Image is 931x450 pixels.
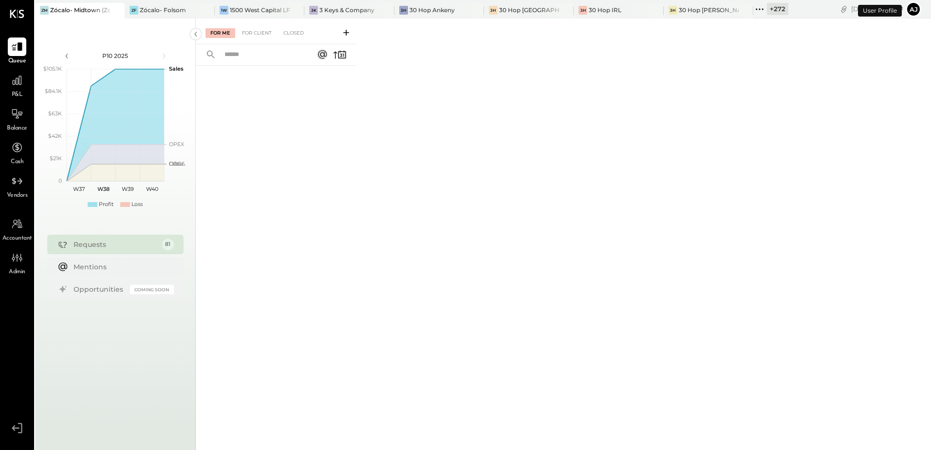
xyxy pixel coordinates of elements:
[851,4,903,14] div: [DATE]
[0,172,34,200] a: Vendors
[43,65,62,72] text: $105.1K
[0,138,34,167] a: Cash
[50,6,110,14] div: Zócalo- Midtown (Zoca Inc.)
[74,240,157,249] div: Requests
[906,1,921,17] button: Aj
[8,57,26,66] span: Queue
[410,6,455,14] div: 30 Hop Ankeny
[0,105,34,133] a: Balance
[48,110,62,117] text: $63K
[45,88,62,94] text: $84.1K
[74,262,169,272] div: Mentions
[0,71,34,99] a: P&L
[589,6,621,14] div: 30 Hop IRL
[131,201,143,208] div: Loss
[50,155,62,162] text: $21K
[9,268,25,277] span: Admin
[2,234,32,243] span: Accountant
[169,160,186,167] text: Occu...
[40,6,49,15] div: ZM
[146,186,158,192] text: W40
[12,91,23,99] span: P&L
[578,6,587,15] div: 3H
[99,201,113,208] div: Profit
[489,6,498,15] div: 3H
[7,124,27,133] span: Balance
[499,6,559,14] div: 30 Hop [GEOGRAPHIC_DATA]
[130,6,138,15] div: ZF
[669,6,677,15] div: 3H
[839,4,849,14] div: copy link
[97,186,109,192] text: W38
[74,284,125,294] div: Opportunities
[140,6,186,14] div: Zócalo- Folsom
[767,3,788,15] div: + 272
[58,177,62,184] text: 0
[0,37,34,66] a: Queue
[309,6,318,15] div: 3K
[11,158,23,167] span: Cash
[7,191,28,200] span: Vendors
[169,65,184,72] text: Sales
[230,6,290,14] div: 1500 West Capital LP
[162,239,174,250] div: 81
[220,6,228,15] div: 1W
[205,28,235,38] div: For Me
[169,141,185,148] text: OPEX
[679,6,739,14] div: 30 Hop [PERSON_NAME] Summit
[319,6,374,14] div: 3 Keys & Company
[237,28,277,38] div: For Client
[130,285,174,294] div: Coming Soon
[48,132,62,139] text: $42K
[858,5,902,17] div: User Profile
[121,186,133,192] text: W39
[73,186,85,192] text: W37
[74,52,157,60] div: P10 2025
[399,6,408,15] div: 3H
[0,248,34,277] a: Admin
[279,28,309,38] div: Closed
[0,215,34,243] a: Accountant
